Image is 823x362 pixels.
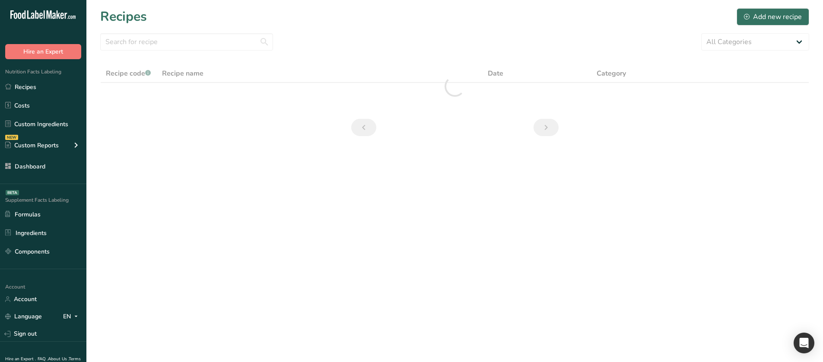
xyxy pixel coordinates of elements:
button: Add new recipe [737,8,809,25]
h1: Recipes [100,7,147,26]
div: Open Intercom Messenger [794,333,814,353]
div: EN [63,311,81,322]
a: FAQ . [38,356,48,362]
a: Hire an Expert . [5,356,36,362]
a: Language [5,309,42,324]
a: Next page [534,119,559,136]
a: About Us . [48,356,69,362]
input: Search for recipe [100,33,273,51]
button: Hire an Expert [5,44,81,59]
div: NEW [5,135,18,140]
div: Add new recipe [744,12,802,22]
div: BETA [6,190,19,195]
div: Custom Reports [5,141,59,150]
a: Previous page [351,119,376,136]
